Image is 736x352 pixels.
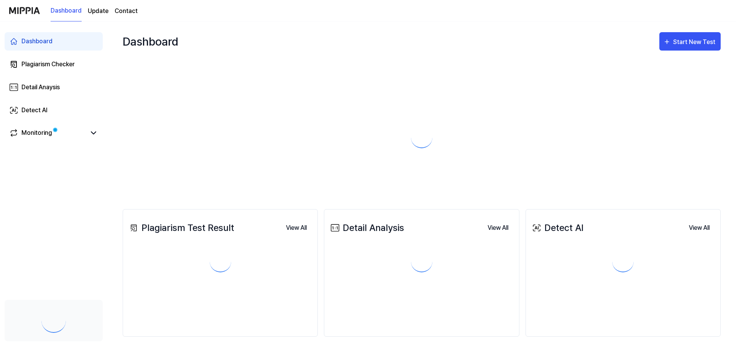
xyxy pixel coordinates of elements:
[5,101,103,120] a: Detect AI
[280,220,313,236] button: View All
[115,7,138,16] a: Contact
[481,220,514,236] button: View All
[21,106,48,115] div: Detect AI
[128,221,234,235] div: Plagiarism Test Result
[5,78,103,97] a: Detail Anaysis
[21,83,60,92] div: Detail Anaysis
[329,221,404,235] div: Detail Analysis
[659,32,721,51] button: Start New Test
[21,37,53,46] div: Dashboard
[531,221,583,235] div: Detect AI
[88,7,108,16] a: Update
[51,0,82,21] a: Dashboard
[673,37,717,47] div: Start New Test
[683,220,716,236] button: View All
[21,60,75,69] div: Plagiarism Checker
[5,55,103,74] a: Plagiarism Checker
[5,32,103,51] a: Dashboard
[123,29,178,54] div: Dashboard
[9,128,86,138] a: Monitoring
[21,128,52,138] div: Monitoring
